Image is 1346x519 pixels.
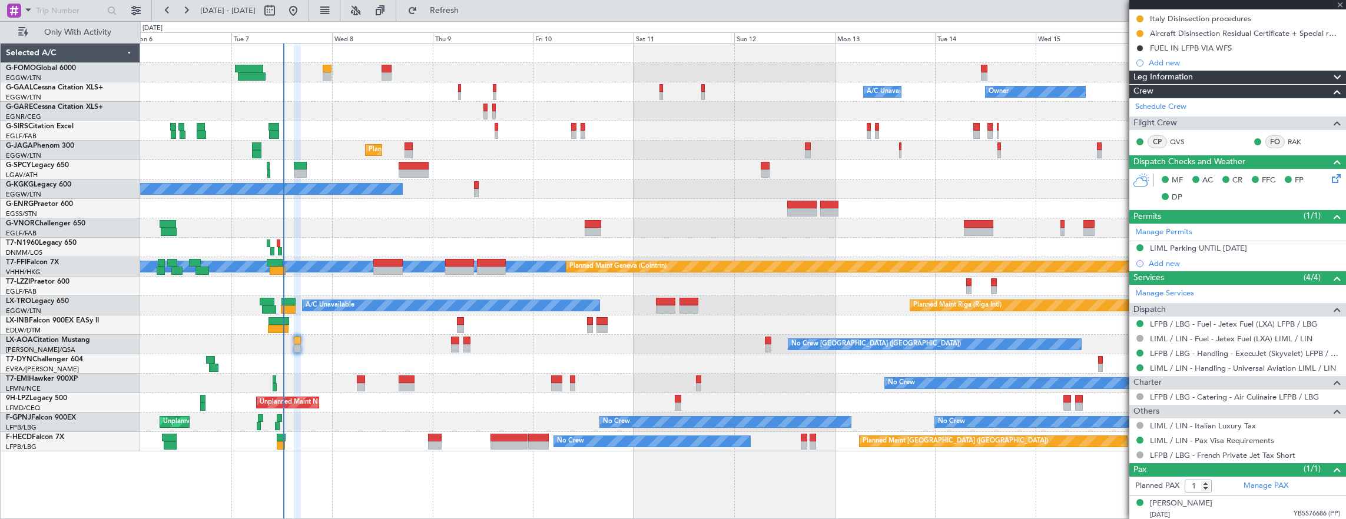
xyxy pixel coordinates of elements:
div: FO [1265,135,1285,148]
span: [DATE] - [DATE] [200,5,256,16]
a: G-JAGAPhenom 300 [6,142,74,149]
span: T7-DYN [6,356,32,363]
div: No Crew [557,432,584,450]
a: EGNR/CEG [6,112,41,121]
a: [PERSON_NAME]/QSA [6,345,75,354]
a: Manage Services [1135,288,1194,300]
label: Planned PAX [1135,480,1179,492]
div: Planned Maint Riga (Riga Intl) [913,297,1002,314]
span: G-VNOR [6,220,35,227]
a: G-SPCYLegacy 650 [6,162,69,169]
span: G-FOMO [6,65,36,72]
span: LX-TRO [6,298,31,305]
span: G-KGKG [6,181,34,188]
span: T7-N1960 [6,239,39,247]
a: LFPB / LBG - Handling - ExecuJet (Skyvalet) LFPB / LBG [1150,348,1340,358]
span: [DATE] [1150,510,1170,519]
div: Unplanned Maint Nice ([GEOGRAPHIC_DATA]) [260,394,399,411]
input: Trip Number [36,2,104,19]
a: G-KGKGLegacy 600 [6,181,71,188]
span: T7-EMI [6,375,29,382]
a: T7-LZZIPraetor 600 [6,278,69,285]
a: EGSS/STN [6,209,37,218]
a: LFPB/LBG [6,443,37,451]
div: CP [1148,135,1167,148]
div: Add new [1149,258,1340,268]
span: Others [1133,405,1159,418]
a: LX-AOACitation Mustang [6,337,90,344]
div: Aircraft Disinsection Residual Certificate + Special request [1150,28,1340,38]
div: Mon 6 [131,32,232,43]
span: T7-FFI [6,259,26,266]
a: EGGW/LTN [6,151,41,160]
span: Only With Activity [31,28,124,36]
div: Wed 15 [1036,32,1136,43]
div: Thu 9 [433,32,533,43]
span: Permits [1133,210,1161,224]
a: LFPB / LBG - French Private Jet Tax Short [1150,450,1295,460]
a: T7-N1960Legacy 650 [6,239,77,247]
a: EGGW/LTN [6,74,41,82]
a: LFMN/NCE [6,384,41,393]
div: No Crew [938,413,965,431]
span: Dispatch [1133,303,1166,317]
div: Mon 13 [835,32,936,43]
a: LFMD/CEQ [6,404,40,412]
div: Owner [989,83,1009,101]
span: (1/1) [1304,209,1321,222]
span: Refresh [420,6,469,15]
span: LX-INB [6,317,29,324]
span: G-SPCY [6,162,31,169]
a: EGGW/LTN [6,190,41,199]
div: FUEL IN LFPB VIA WFS [1150,43,1232,53]
div: Tue 7 [231,32,332,43]
span: G-GAAL [6,84,33,91]
span: AC [1202,175,1213,187]
span: YB5576686 (PP) [1294,509,1340,519]
span: DP [1172,192,1182,204]
a: EGLF/FAB [6,229,37,238]
a: T7-FFIFalcon 7X [6,259,59,266]
span: Leg Information [1133,71,1193,84]
span: F-GPNJ [6,414,31,421]
a: F-GPNJFalcon 900EX [6,414,76,421]
div: Add new [1149,58,1340,68]
span: Crew [1133,85,1153,98]
a: EGGW/LTN [6,93,41,102]
div: Italy Disinsection procedures [1150,14,1251,24]
span: 9H-LPZ [6,395,29,402]
a: LX-TROLegacy 650 [6,298,69,305]
a: VHHH/HKG [6,268,41,277]
span: Charter [1133,376,1162,390]
div: Tue 14 [935,32,1036,43]
span: FP [1295,175,1304,187]
a: LFPB / LBG - Fuel - Jetex Fuel (LXA) LFPB / LBG [1150,319,1317,329]
a: G-GAALCessna Citation XLS+ [6,84,103,91]
span: Flight Crew [1133,117,1177,130]
a: LFPB/LBG [6,423,37,432]
a: G-GARECessna Citation XLS+ [6,104,103,111]
button: Only With Activity [13,23,128,42]
div: [DATE] [142,24,163,34]
a: EGLF/FAB [6,287,37,296]
a: LIML / LIN - Fuel - Jetex Fuel (LXA) LIML / LIN [1150,334,1312,344]
span: Services [1133,271,1164,285]
div: Planned Maint [GEOGRAPHIC_DATA] ([GEOGRAPHIC_DATA]) [863,432,1048,450]
a: DNMM/LOS [6,248,42,257]
div: Wed 8 [332,32,433,43]
a: G-SIRSCitation Excel [6,123,74,130]
div: A/C Unavailable [867,83,916,101]
div: Fri 10 [533,32,634,43]
button: Refresh [402,1,473,20]
a: EVRA/[PERSON_NAME] [6,365,79,374]
a: LIML / LIN - Italian Luxury Tax [1150,421,1256,431]
div: [PERSON_NAME] [1150,498,1212,510]
a: QVS [1170,137,1196,147]
a: EDLW/DTM [6,326,41,335]
span: LX-AOA [6,337,33,344]
span: (4/4) [1304,271,1321,284]
div: No Crew [GEOGRAPHIC_DATA] ([GEOGRAPHIC_DATA]) [791,335,961,353]
a: G-VNORChallenger 650 [6,220,85,227]
a: F-HECDFalcon 7X [6,434,64,441]
span: Pax [1133,463,1146,477]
